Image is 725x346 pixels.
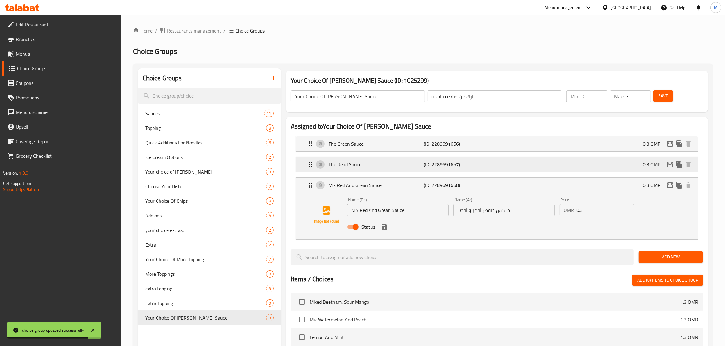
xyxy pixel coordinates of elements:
[138,179,281,194] div: Choose Your Dish2
[138,194,281,208] div: Your Choice Of Chips8
[2,90,121,105] a: Promotions
[453,204,555,216] input: Enter name Ar
[653,90,673,102] button: Save
[2,149,121,163] a: Grocery Checklist
[16,21,116,28] span: Edit Restaurant
[424,140,488,147] p: (ID: 2289691656)
[22,327,84,334] div: choice group updated successfully
[266,124,274,132] div: Choices
[680,334,698,341] p: 1.3 OMR
[16,36,116,43] span: Branches
[291,133,703,154] li: Expand
[266,315,273,321] span: 3
[266,256,274,263] div: Choices
[266,257,273,262] span: 7
[2,47,121,61] a: Menus
[296,157,698,172] div: Expand
[666,160,675,169] button: edit
[680,298,698,306] p: 1.3 OMR
[714,4,718,11] span: M
[145,314,266,321] span: Your Choice Of [PERSON_NAME] Sauce
[16,50,116,57] span: Menus
[145,299,266,307] span: Extra Topping
[145,110,264,117] span: Sauces
[329,161,424,168] p: The Read Sauce
[138,135,281,150] div: Quick Additions For Noodles6
[138,267,281,281] div: More Toppings9
[16,94,116,101] span: Promotions
[138,88,281,104] input: search
[133,27,713,34] nav: breadcrumb
[16,152,116,160] span: Grocery Checklist
[145,256,266,263] span: Your Choice Of More Topping
[266,154,273,160] span: 2
[138,223,281,237] div: your choice extras:2
[571,93,579,100] p: Min:
[2,32,121,47] a: Branches
[266,285,274,292] div: Choices
[138,237,281,252] div: Extra2
[138,164,281,179] div: Your choice of [PERSON_NAME]3
[684,181,693,190] button: delete
[2,61,121,76] a: Choice Groups
[266,300,273,306] span: 9
[16,79,116,87] span: Coupons
[138,310,281,325] div: Your Choice Of [PERSON_NAME] Sauce3
[2,134,121,149] a: Coverage Report
[643,182,666,189] p: 0.3 OMR
[223,27,226,34] li: /
[291,76,703,85] h3: Your Choice Of [PERSON_NAME] Sauce (ID: 1025299)
[564,206,574,214] p: OMR
[675,181,684,190] button: duplicate
[264,110,274,117] div: Choices
[329,140,424,147] p: The Green Sauce
[2,105,121,119] a: Menu disclaimer
[145,285,266,292] span: extra topping
[138,150,281,164] div: Ice Cream Options2
[577,204,635,216] input: Please enter price
[266,314,274,321] div: Choices
[658,92,668,100] span: Save
[310,334,680,341] span: Lemon And Mint
[264,111,273,116] span: 11
[296,136,698,151] div: Expand
[266,286,273,292] span: 9
[2,76,121,90] a: Coupons
[155,27,157,34] li: /
[666,181,675,190] button: edit
[266,168,274,175] div: Choices
[329,182,424,189] p: Mix Red And Grean Sauce
[235,27,265,34] span: Choice Groups
[266,213,273,219] span: 4
[17,65,116,72] span: Choice Groups
[3,179,31,187] span: Get support on:
[133,44,177,58] span: Choice Groups
[643,253,698,261] span: Add New
[16,123,116,130] span: Upsell
[266,169,273,175] span: 3
[145,124,266,132] span: Topping
[2,17,121,32] a: Edit Restaurant
[545,4,582,11] div: Menu-management
[310,316,680,323] span: Mix Watermelon And Peach
[266,227,274,234] div: Choices
[138,121,281,135] div: Topping8
[160,27,221,34] a: Restaurants management
[266,299,274,307] div: Choices
[266,227,273,233] span: 2
[291,175,703,242] li: ExpandMix Red And Grean Sauce Name (En)Name (Ar)PriceOMRStatussave
[266,125,273,131] span: 8
[266,270,274,278] div: Choices
[266,140,273,146] span: 6
[266,241,274,248] div: Choices
[145,212,266,219] span: Add ons
[16,138,116,145] span: Coverage Report
[424,182,488,189] p: (ID: 2289691658)
[296,296,308,308] span: Select choice
[266,242,273,248] span: 2
[145,154,266,161] span: Ice Cream Options
[637,276,698,284] span: Add (0) items to choice group
[266,183,274,190] div: Choices
[138,252,281,267] div: Your Choice Of More Topping7
[643,161,666,168] p: 0.3 OMR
